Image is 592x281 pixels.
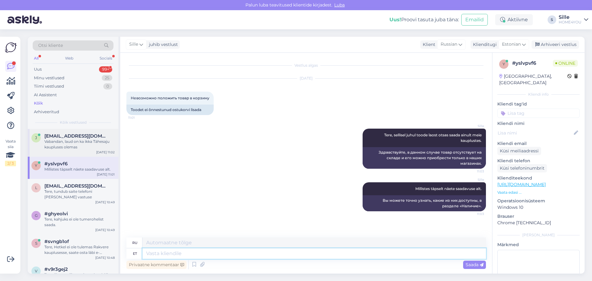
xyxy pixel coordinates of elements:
div: [DATE] 10:48 [95,255,115,260]
p: Märkmed [497,242,580,248]
img: Askly Logo [5,42,17,53]
span: Kõik vestlused [60,120,87,125]
div: [DATE] 11:01 [97,172,115,177]
span: Otsi kliente [38,42,63,49]
div: [DATE] 10:49 [95,200,115,205]
span: Millistes täpselt näete saadavuse alt. [415,186,482,191]
span: s [35,241,37,246]
span: Online [553,60,578,67]
p: Brauser [497,213,580,220]
div: Tiimi vestlused [34,83,64,89]
span: j [35,135,37,140]
div: [DATE] 10:49 [95,228,115,232]
span: #yslvpvf6 [44,161,68,167]
p: Windows 10 [497,204,580,211]
div: Вы можете точно узнать, какие из них доступны, в разделе «Наличие». [363,195,486,211]
div: Aktiivne [495,14,533,25]
div: Toodet ei õnnestunud ostukorvi lisada [126,105,214,115]
span: Russian [441,41,457,48]
span: v [35,269,37,273]
div: AI Assistent [34,92,57,98]
div: Socials [98,54,113,62]
span: #svngb1of [44,239,69,244]
div: ru [132,238,138,248]
div: Kliendi info [497,92,580,97]
span: #v9r3gej2 [44,267,68,272]
span: 11:01 [128,115,151,120]
div: Klienditugi [471,41,497,48]
div: Klient [420,41,435,48]
span: y [35,163,37,168]
div: Tere, kahjuks ei ole tumerohelist saada. [44,217,115,228]
div: Vestlus algas [126,63,486,68]
div: 99+ [99,66,112,72]
span: y [503,62,505,66]
div: Здравствуйте, в данном случае товар отсутствует на складе и его можно приобрести только в наших м... [363,147,486,169]
input: Lisa nimi [498,130,573,136]
div: Küsi meiliaadressi [497,147,541,155]
div: Privaatne kommentaar [126,261,187,269]
div: S [548,15,556,24]
div: Sille [559,15,582,20]
div: Millistes täpselt näete saadavuse alt. [44,167,115,172]
div: 2 / 3 [5,161,16,166]
a: SilleHOME4YOU [559,15,588,25]
div: Uus [34,66,42,72]
div: [DATE] 11:02 [96,150,115,155]
div: Küsi telefoninumbrit [497,164,547,172]
span: l [35,185,37,190]
p: Vaata edasi ... [497,190,580,195]
div: Tere, tundub saite telefoni [PERSON_NAME] vastuse [44,189,115,200]
div: HOME4YOU [559,20,582,25]
input: Lisa tag [497,109,580,118]
p: Klienditeekond [497,175,580,181]
div: # yslvpvf6 [512,60,553,67]
p: Kliendi nimi [497,120,580,127]
span: 11:03 [461,169,484,174]
p: Kliendi tag'id [497,101,580,107]
div: Minu vestlused [34,75,64,81]
button: Emailid [461,14,488,26]
b: Uus! [389,17,401,23]
span: Sille [461,124,484,128]
div: Arhiveeritud [34,109,59,115]
div: Vabandan, laud on ka ikka Tähesaju kaupluses olemas [44,139,115,150]
div: juhib vestlust [146,41,178,48]
div: 0 [103,83,112,89]
p: Chrome [TECHNICAL_ID] [497,220,580,226]
span: Sille [461,177,484,182]
div: et [133,248,137,259]
span: #ghyeolvi [44,211,68,217]
div: [GEOGRAPHIC_DATA], [GEOGRAPHIC_DATA] [499,73,567,86]
span: 11:03 [461,212,484,216]
a: [URL][DOMAIN_NAME] [497,182,546,187]
div: Proovi tasuta juba täna: [389,16,459,23]
span: Luba [332,2,347,8]
div: 25 [102,75,112,81]
div: Vaata siia [5,138,16,166]
span: Tere, sellisel juhul toode laost otsas saada ainult meie kauplustes. [384,133,483,143]
p: Kliendi email [497,140,580,147]
span: Saada [466,262,483,267]
div: All [33,54,40,62]
p: Operatsioonisüsteem [497,198,580,204]
span: Sille [129,41,138,48]
div: Kõik [34,100,43,106]
span: g [35,213,38,218]
p: Kliendi telefon [497,158,580,164]
span: juljasmir@yandex.ru [44,133,109,139]
span: ljudmila.melnikova@gmail.com [44,183,109,189]
span: Невозможно положить товар в корзину [131,96,209,100]
span: Estonian [502,41,521,48]
div: Tere, Hetkel ei ole tulemas Rakvere kauplusesse, saate osta läbi e-[PERSON_NAME]. [44,244,115,255]
div: Web [64,54,75,62]
div: Arhiveeri vestlus [532,40,579,49]
div: [PERSON_NAME] [497,232,580,238]
div: [DATE] [126,76,486,81]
